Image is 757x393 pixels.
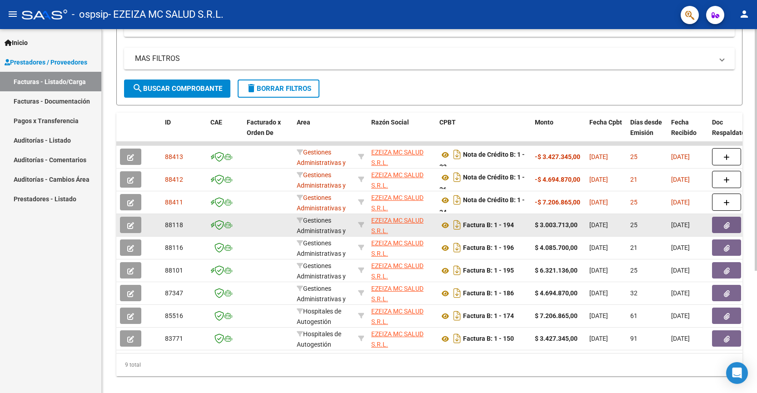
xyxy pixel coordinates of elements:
div: 30718225619 [371,193,432,212]
i: Descargar documento [451,263,463,278]
span: 88101 [165,267,183,274]
datatable-header-cell: Días desde Emisión [627,113,667,153]
span: ID [165,119,171,126]
span: [DATE] [589,312,608,319]
span: Razón Social [371,119,409,126]
div: 30718225619 [371,147,432,166]
span: EZEIZA MC SALUD S.R.L. [371,308,423,325]
span: [DATE] [671,176,690,183]
span: Borrar Filtros [246,85,311,93]
datatable-header-cell: Monto [531,113,586,153]
span: 25 [630,199,637,206]
datatable-header-cell: ID [161,113,207,153]
span: 32 [630,289,637,297]
span: - ospsip [72,5,108,25]
datatable-header-cell: Razón Social [368,113,436,153]
div: 30718225619 [371,215,432,234]
span: [DATE] [589,221,608,229]
span: [DATE] [589,153,608,160]
span: 88413 [165,153,183,160]
mat-icon: delete [246,83,257,94]
span: Inicio [5,38,28,48]
strong: Factura B: 1 - 186 [463,290,514,297]
i: Descargar documento [451,193,463,207]
span: 87347 [165,289,183,297]
span: [DATE] [671,199,690,206]
mat-icon: person [739,9,750,20]
span: CAE [210,119,222,126]
strong: $ 6.321.136,00 [535,267,578,274]
datatable-header-cell: Area [293,113,354,153]
strong: Factura B: 1 - 195 [463,267,514,274]
span: 25 [630,153,637,160]
span: 61 [630,312,637,319]
strong: Nota de Crédito B: 1 - 34 [439,197,525,216]
span: 88116 [165,244,183,251]
mat-icon: search [132,83,143,94]
strong: $ 3.003.713,00 [535,221,578,229]
strong: -$ 4.694.870,00 [535,176,580,183]
span: Facturado x Orden De [247,119,281,136]
span: CPBT [439,119,456,126]
span: Fecha Recibido [671,119,697,136]
div: 9 total [116,353,742,376]
button: Borrar Filtros [238,80,319,98]
span: [DATE] [671,221,690,229]
span: [DATE] [589,244,608,251]
datatable-header-cell: CAE [207,113,243,153]
span: [DATE] [671,312,690,319]
i: Descargar documento [451,308,463,323]
mat-icon: menu [7,9,18,20]
span: Monto [535,119,553,126]
span: EZEIZA MC SALUD S.R.L. [371,171,423,189]
span: 83771 [165,335,183,342]
span: Gestiones Administrativas y Otros [297,171,346,199]
span: [DATE] [589,267,608,274]
i: Descargar documento [451,147,463,162]
strong: Factura B: 1 - 194 [463,222,514,229]
strong: $ 4.694.870,00 [535,289,578,297]
span: EZEIZA MC SALUD S.R.L. [371,330,423,348]
i: Descargar documento [451,240,463,255]
div: 30718225619 [371,284,432,303]
div: Open Intercom Messenger [726,362,748,384]
span: Fecha Cpbt [589,119,622,126]
span: EZEIZA MC SALUD S.R.L. [371,239,423,257]
strong: Factura B: 1 - 150 [463,335,514,343]
span: [DATE] [589,289,608,297]
strong: Nota de Crédito B: 1 - 33 [439,151,525,171]
span: Hospitales de Autogestión [297,308,341,325]
span: Prestadores / Proveedores [5,57,87,67]
strong: Factura B: 1 - 174 [463,313,514,320]
span: EZEIZA MC SALUD S.R.L. [371,217,423,234]
span: EZEIZA MC SALUD S.R.L. [371,194,423,212]
span: Doc Respaldatoria [712,119,753,136]
datatable-header-cell: Fecha Cpbt [586,113,627,153]
span: Gestiones Administrativas y Otros [297,194,346,222]
strong: $ 4.085.700,00 [535,244,578,251]
span: Area [297,119,310,126]
span: Gestiones Administrativas y Otros [297,262,346,290]
span: Hospitales de Autogestión [297,330,341,348]
datatable-header-cell: CPBT [436,113,531,153]
span: 88118 [165,221,183,229]
span: 25 [630,221,637,229]
strong: $ 3.427.345,00 [535,335,578,342]
strong: $ 7.206.865,00 [535,312,578,319]
span: [DATE] [589,335,608,342]
span: [DATE] [589,176,608,183]
span: 85516 [165,312,183,319]
span: Gestiones Administrativas y Otros [297,217,346,245]
span: 88412 [165,176,183,183]
strong: -$ 3.427.345,00 [535,153,580,160]
datatable-header-cell: Fecha Recibido [667,113,708,153]
span: EZEIZA MC SALUD S.R.L. [371,285,423,303]
span: [DATE] [671,244,690,251]
span: Gestiones Administrativas y Otros [297,149,346,177]
span: Gestiones Administrativas y Otros [297,239,346,268]
span: [DATE] [671,335,690,342]
i: Descargar documento [451,170,463,184]
strong: Factura B: 1 - 196 [463,244,514,252]
span: [DATE] [589,199,608,206]
div: 30718225619 [371,170,432,189]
